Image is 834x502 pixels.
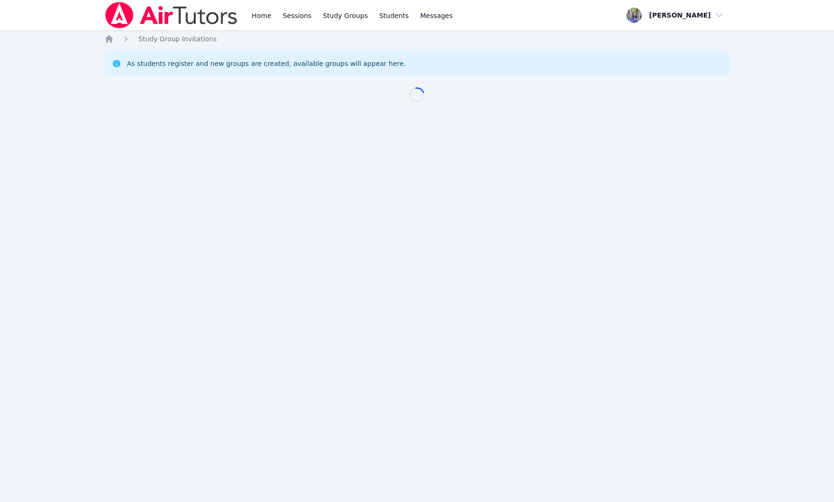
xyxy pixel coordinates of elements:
nav: Breadcrumb [104,34,730,44]
div: As students register and new groups are created, available groups will appear here. [127,59,406,68]
span: Messages [420,11,453,20]
img: Air Tutors [104,2,238,28]
a: Study Group Invitations [138,34,217,44]
span: Study Group Invitations [138,35,217,43]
